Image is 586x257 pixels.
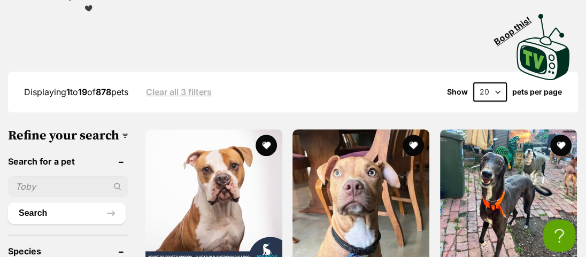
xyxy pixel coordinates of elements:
[8,246,128,256] header: Species
[543,220,575,252] iframe: Help Scout Beacon - Open
[24,87,128,97] span: Displaying to of pets
[403,135,425,156] button: favourite
[447,88,468,96] span: Show
[8,128,128,143] h3: Refine your search
[516,4,570,82] a: Boop this!
[78,87,87,97] strong: 19
[96,87,111,97] strong: 878
[8,203,126,224] button: Search
[512,88,562,96] label: pets per page
[8,176,128,197] input: Toby
[256,135,277,156] button: favourite
[550,135,572,156] button: favourite
[516,14,570,80] img: PetRescue TV logo
[492,8,542,46] span: Boop this!
[146,87,212,97] a: Clear all 3 filters
[8,157,128,166] header: Search for a pet
[66,87,70,97] strong: 1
